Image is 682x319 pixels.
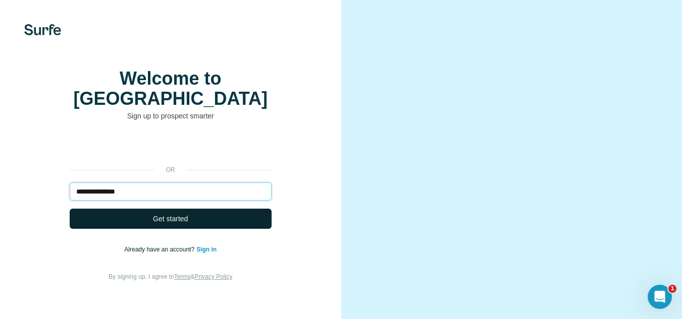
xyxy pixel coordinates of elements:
[70,209,272,229] button: Get started
[648,285,672,309] iframe: Intercom live chat
[174,273,191,280] a: Terms
[153,214,188,224] span: Get started
[109,273,232,280] span: By signing up, I agree to &
[196,246,217,253] a: Sign in
[70,69,272,109] h1: Welcome to [GEOGRAPHIC_DATA]
[70,111,272,121] p: Sign up to prospect smarter
[154,165,187,174] p: or
[194,273,232,280] a: Privacy Policy
[24,24,61,35] img: Surfe's logo
[668,285,676,293] span: 1
[124,246,196,253] span: Already have an account?
[65,136,277,158] iframe: Sign in with Google Button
